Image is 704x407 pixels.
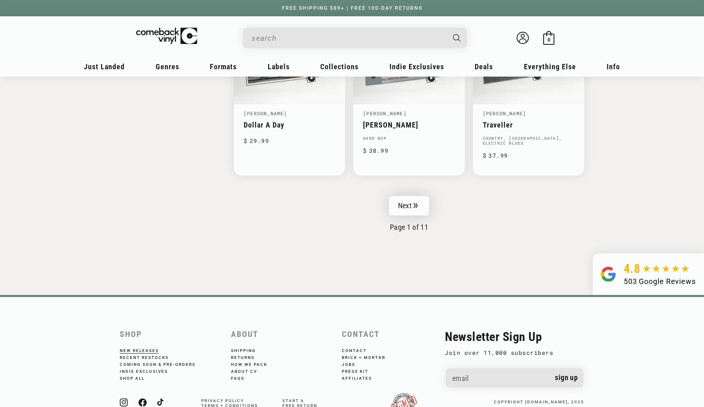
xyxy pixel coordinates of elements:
[642,265,689,273] img: star5.svg
[234,223,584,231] p: Page 1 of 11
[624,262,640,276] span: 4.8
[244,121,335,129] a: Dollar A Day
[342,330,445,339] h2: Contact
[231,330,334,339] h2: About
[342,374,383,381] a: Affiliates
[320,62,359,71] span: Collections
[120,367,179,374] a: Indie Exclusives
[445,330,584,344] h2: Newsletter Sign Up
[274,5,431,11] a: FREE SHIPPING $89+ | FREE 100-DAY RETURNS
[549,368,584,387] button: Sign up
[342,353,396,360] a: Brick + Mortar
[601,262,616,287] img: Group.svg
[231,374,255,381] a: FAQs
[363,110,407,117] a: [PERSON_NAME]
[342,367,379,374] a: Press Kit
[624,276,696,287] div: 503 Google Reviews
[548,37,550,43] span: 0
[244,110,287,117] a: [PERSON_NAME]
[156,62,179,71] span: Genres
[120,374,156,381] a: Shop All
[363,121,455,129] a: [PERSON_NAME]
[389,62,444,71] span: Indie Exclusives
[268,62,290,71] span: Labels
[389,196,429,216] a: Next
[483,110,526,117] a: [PERSON_NAME]
[446,368,583,389] input: Email
[593,253,704,295] a: 4.8 503 Google Reviews
[231,367,268,374] a: About CV
[494,400,584,404] small: copyright [DOMAIN_NAME], 2025
[342,360,366,367] a: Jobs
[231,353,266,360] a: Returns
[231,348,267,353] a: Shipping
[483,121,574,129] a: Traveller
[120,360,207,367] a: Coming Soon & Pre-Orders
[84,62,125,71] span: Just Landed
[120,348,170,353] a: New Releases
[231,360,278,367] a: How We Pack
[252,30,445,46] input: When autocomplete results are available use up and down arrows to review and enter to select
[607,62,620,71] span: Info
[243,28,467,48] div: Search
[210,62,237,71] span: Formats
[120,330,223,339] h2: Shop
[446,28,468,48] button: Search
[234,196,584,231] nav: Pagination
[120,353,180,360] a: Recent Restocks
[475,62,493,71] span: Deals
[445,348,584,358] p: Join over 11,000 subscribers
[201,398,244,403] a: Privacy Policy
[524,62,576,71] span: Everything Else
[342,348,378,353] a: Contact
